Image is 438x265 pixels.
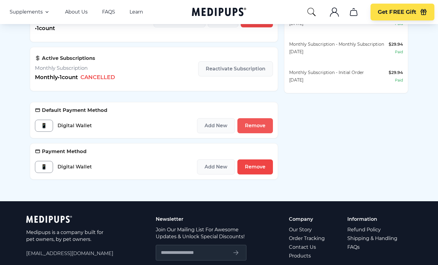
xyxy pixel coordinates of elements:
button: Remove [237,159,273,174]
a: FAQs [347,243,398,251]
h3: Default Payment Method [35,107,273,113]
span: CANCELLED [80,74,115,81]
span: Reactivate Subscription [206,66,265,72]
button: Remove [237,118,273,133]
div: $29.94 [389,69,403,76]
p: Newsletter [156,216,246,223]
div: Monthly Subscription - Monthly Subscription [289,41,389,48]
span: [EMAIL_ADDRESS][DOMAIN_NAME] [26,250,113,257]
button: Reactivate Subscription [198,61,273,76]
p: Information [347,216,398,223]
a: Contact Us [289,243,326,251]
span: Add New [205,164,227,170]
div: paid [395,77,403,83]
div: [DATE] [289,49,389,55]
div: Monthly Subscription - Initial Order [289,69,389,76]
a: Our Story [289,225,326,234]
div: 📱 [35,161,53,173]
p: Medipups is a company built for pet owners, by pet owners. [26,229,105,243]
h3: Monthly Subscription [35,65,115,71]
span: Supplements [10,9,43,15]
a: Shipping & Handling [347,234,398,243]
span: Digital Wallet [58,164,92,170]
button: cart [346,5,361,19]
a: Products [289,251,326,260]
a: Refund Policy [347,225,398,234]
button: search [307,7,316,17]
button: Supplements [10,8,51,16]
h3: Active Subscriptions [35,55,115,61]
p: Monthly • 1 count [35,74,115,81]
span: Add New [205,123,227,129]
p: Company [289,216,326,223]
a: Medipups [192,6,246,19]
span: Remove [245,123,265,129]
a: About Us [65,9,88,15]
p: • 1 count [35,25,95,32]
button: Add New [197,159,235,174]
span: Digital Wallet [58,122,92,129]
p: Join Our Mailing List For Awesome Updates & Unlock Special Discounts! [156,226,246,240]
h3: Payment Method [35,148,273,155]
button: account [327,5,342,19]
span: Remove [245,164,265,170]
a: FAQS [102,9,115,15]
a: Order Tracking [289,234,326,243]
div: 📱 [35,120,53,132]
span: Get FREE Gift [378,9,416,16]
a: Learn [130,9,143,15]
div: $29.94 [389,41,403,48]
button: Add New [197,118,235,133]
button: Get FREE Gift [371,4,434,20]
div: paid [395,49,403,55]
div: [DATE] [289,77,389,83]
